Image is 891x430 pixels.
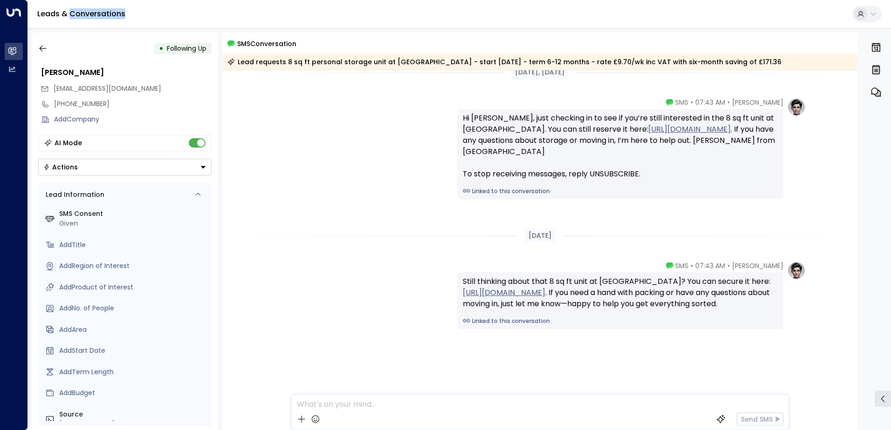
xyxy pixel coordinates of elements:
[675,98,688,107] span: SMS
[54,99,212,109] div: [PHONE_NUMBER]
[54,84,161,93] span: [EMAIL_ADDRESS][DOMAIN_NAME]
[463,287,545,298] a: [URL][DOMAIN_NAME]
[37,8,125,19] a: Leads & Conversations
[59,282,208,292] div: AddProduct of Interest
[59,410,208,419] label: Source
[787,98,806,116] img: profile-logo.png
[732,98,783,107] span: [PERSON_NAME]
[237,38,296,49] span: SMS Conversation
[463,113,778,180] div: Hi [PERSON_NAME], just checking in to see if you’re still interested in the 8 sq ft unit at [GEOG...
[463,317,778,325] a: Linked to this conversation
[43,163,78,171] div: Actions
[59,303,208,313] div: AddNo. of People
[38,159,212,175] div: Button group with a nested menu
[463,187,778,195] a: Linked to this conversation
[59,240,208,250] div: AddTitle
[691,261,693,270] span: •
[54,84,161,94] span: kymieglissen@outlook.com
[511,66,569,79] div: [DATE], [DATE]
[463,276,778,309] div: Still thinking about that 8 sq ft unit at [GEOGRAPHIC_DATA]? You can secure it here: . If you nee...
[675,261,688,270] span: SMS
[227,57,781,67] div: Lead requests 8 sq ft personal storage unit at [GEOGRAPHIC_DATA] - start [DATE] - term 6-12 month...
[727,261,730,270] span: •
[732,261,783,270] span: [PERSON_NAME]
[59,219,208,228] div: Given
[59,261,208,271] div: AddRegion of Interest
[42,190,104,200] div: Lead Information
[691,98,693,107] span: •
[648,124,731,135] a: [URL][DOMAIN_NAME]
[167,44,206,53] span: Following Up
[59,388,208,398] div: AddBudget
[55,138,82,148] div: AI Mode
[159,40,164,57] div: •
[54,114,212,124] div: AddCompany
[59,419,208,429] div: [PHONE_NUMBER]
[695,261,725,270] span: 07:43 AM
[59,325,208,335] div: AddArea
[59,209,208,219] label: SMS Consent
[525,229,555,242] div: [DATE]
[727,98,730,107] span: •
[787,261,806,280] img: profile-logo.png
[59,367,208,377] div: AddTerm Length
[41,67,212,78] div: [PERSON_NAME]
[38,159,212,175] button: Actions
[695,98,725,107] span: 07:43 AM
[59,346,208,356] div: AddStart Date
